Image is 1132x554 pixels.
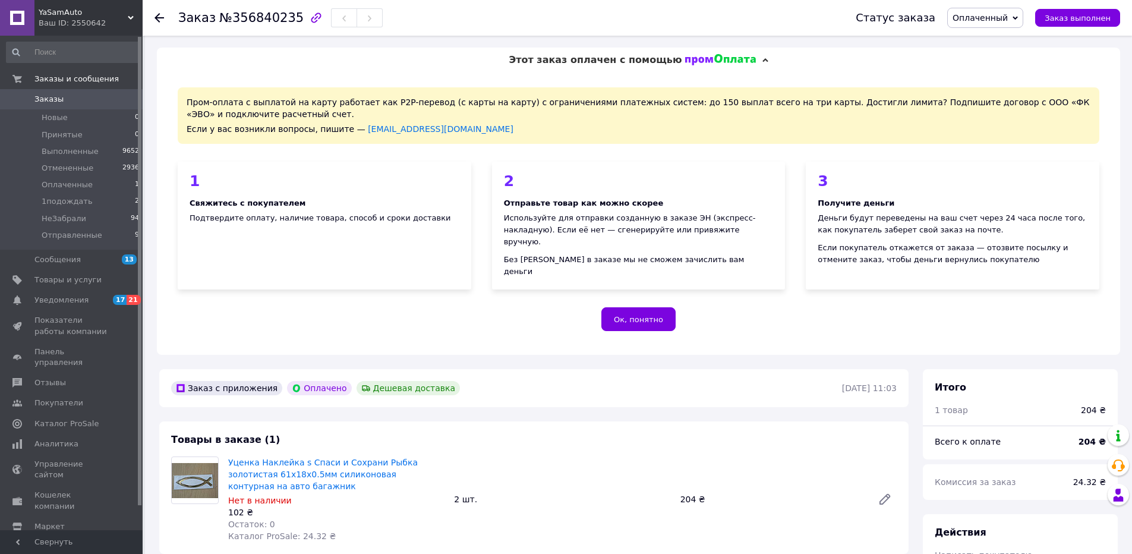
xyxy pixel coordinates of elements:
[228,458,418,491] a: Уценка Наклейка s Спаси и Сохрани Рыбка золотистая 61х18х0.5мм силиконовая контурная на авто бага...
[504,254,774,278] div: Без [PERSON_NAME] в заказе мы не сможем зачислить вам деньги
[935,405,968,415] span: 1 товар
[873,487,897,511] a: Редактировать
[172,463,218,498] img: Уценка Наклейка s Спаси и Сохрани Рыбка золотистая 61х18х0.5мм силиконовая контурная на авто бага...
[190,199,305,207] b: Свяжитесь с покупателем
[34,439,78,449] span: Аналитика
[34,418,99,429] span: Каталог ProSale
[685,54,756,66] img: evopay logo
[509,54,682,65] span: Этот заказ оплачен с помощью
[154,12,164,24] div: Вернуться назад
[187,123,1090,135] div: Если у вас возникли вопросы, пишите —
[34,347,110,368] span: Панель управления
[42,230,102,241] span: Отправленные
[856,12,935,24] div: Статус заказа
[135,230,139,241] span: 9
[39,18,143,29] div: Ваш ID: 2550642
[42,213,86,224] span: НеЗабрали
[1035,9,1120,27] button: Заказ выполнен
[178,87,1099,144] div: Пром-оплата с выплатой на карту работает как P2P-перевод (с карты на карту) с ограничениями плате...
[676,491,868,508] div: 204 ₴
[42,112,68,123] span: Новые
[228,520,275,529] span: Остаток: 0
[131,213,139,224] span: 94
[368,124,513,134] a: [EMAIL_ADDRESS][DOMAIN_NAME]
[228,496,292,505] span: Нет в наличии
[228,506,444,518] div: 102 ₴
[504,199,664,207] b: Отправьте товар как можно скорее
[190,174,459,188] div: 1
[113,295,127,305] span: 17
[135,112,139,123] span: 0
[171,434,280,445] span: Товары в заказе (1)
[614,315,663,324] span: Ок, понятно
[190,212,459,224] div: Подтвердите оплату, наличие товара, способ и сроки доставки
[135,130,139,140] span: 0
[449,491,675,508] div: 2 шт.
[42,146,99,157] span: Выполненные
[122,146,139,157] span: 9652
[122,254,137,265] span: 13
[34,377,66,388] span: Отзывы
[34,398,83,408] span: Покупатели
[34,74,119,84] span: Заказы и сообщения
[34,254,81,265] span: Сообщения
[1081,404,1106,416] div: 204 ₴
[935,527,986,538] span: Действия
[122,163,139,174] span: 2936
[178,11,216,25] span: Заказ
[34,94,64,105] span: Заказы
[219,11,304,25] span: №356840235
[42,180,93,190] span: Оплаченные
[935,382,966,393] span: Итого
[1079,437,1106,446] b: 204 ₴
[935,477,1016,487] span: Комиссия за заказ
[818,212,1087,236] div: Деньги будут переведены на ваш счет через 24 часа после того, как покупатель заберет свой заказ н...
[42,130,83,140] span: Принятые
[34,315,110,336] span: Показатели работы компании
[601,307,676,331] button: Ок, понятно
[34,490,110,511] span: Кошелек компании
[34,459,110,480] span: Управление сайтом
[935,437,1001,446] span: Всего к оплате
[504,212,774,248] div: Используйте для отправки созданную в заказе ЭН (экспресс-накладную). Если её нет — сгенерируйте и...
[135,180,139,190] span: 1
[34,521,65,532] span: Маркет
[842,383,897,393] time: [DATE] 11:03
[171,381,282,395] div: Заказ с приложения
[42,196,93,207] span: 1подождать
[127,295,140,305] span: 21
[818,199,894,207] b: Получите деньги
[504,174,774,188] div: 2
[39,7,128,18] span: YaSamAuto
[818,242,1087,266] div: Если покупатель откажется от заказа — отозвите посылку и отмените заказ, чтобы деньги вернулись п...
[1073,477,1106,487] span: 24.32 ₴
[1045,14,1111,23] span: Заказ выполнен
[6,42,140,63] input: Поиск
[287,381,351,395] div: Оплачено
[357,381,461,395] div: Дешевая доставка
[135,196,139,207] span: 2
[818,174,1087,188] div: 3
[42,163,93,174] span: Отмененные
[34,295,89,306] span: Уведомления
[34,275,102,285] span: Товары и услуги
[228,531,336,541] span: Каталог ProSale: 24.32 ₴
[953,13,1008,23] span: Оплаченный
